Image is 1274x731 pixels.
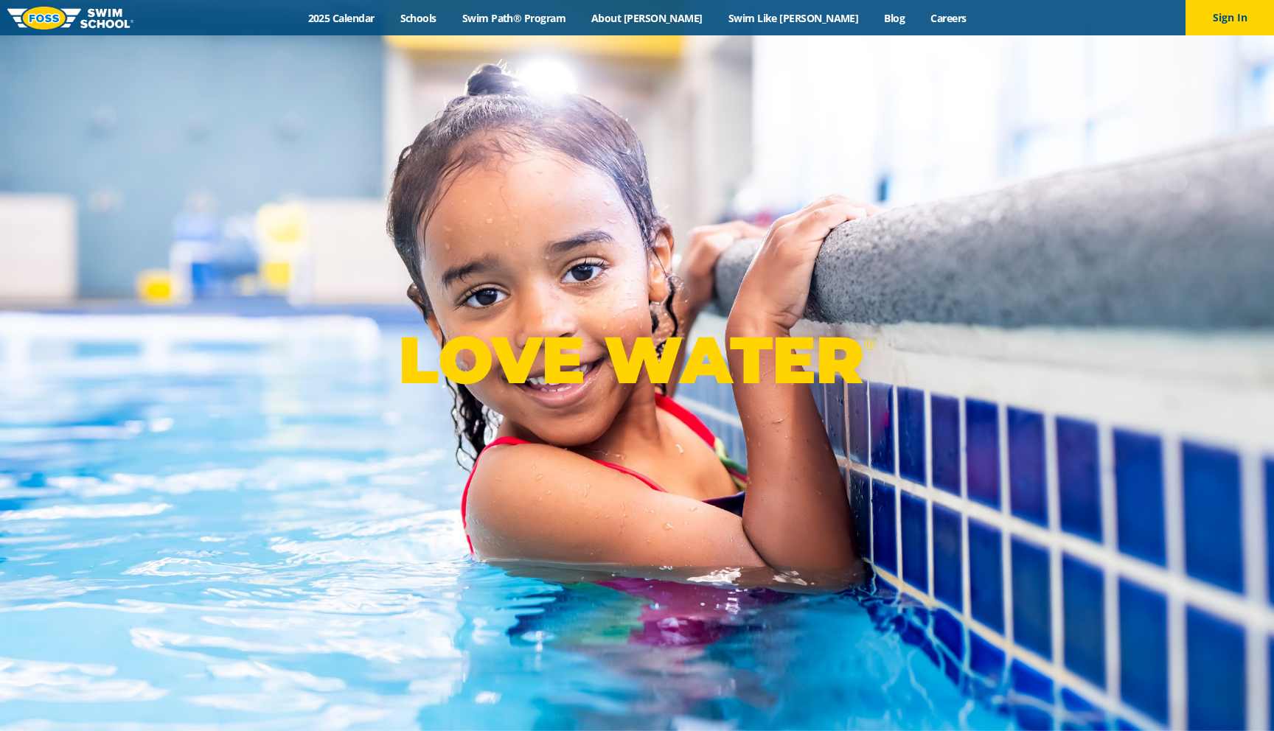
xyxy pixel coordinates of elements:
[295,11,387,25] a: 2025 Calendar
[579,11,716,25] a: About [PERSON_NAME]
[863,335,875,354] sup: ®
[871,11,918,25] a: Blog
[449,11,578,25] a: Swim Path® Program
[398,321,875,399] p: LOVE WATER
[918,11,979,25] a: Careers
[387,11,449,25] a: Schools
[715,11,871,25] a: Swim Like [PERSON_NAME]
[7,7,133,29] img: FOSS Swim School Logo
